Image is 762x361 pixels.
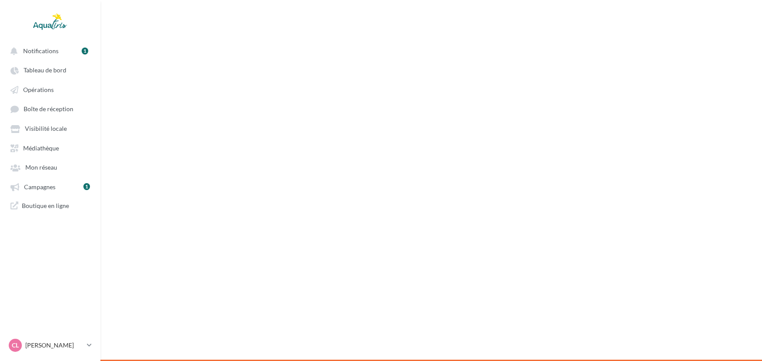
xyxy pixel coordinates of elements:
[82,48,88,54] div: 1
[22,201,69,210] span: Boutique en ligne
[24,106,73,113] span: Boîte de réception
[25,341,83,350] p: [PERSON_NAME]
[5,62,95,78] a: Tableau de bord
[83,182,90,191] a: 1
[5,159,95,175] a: Mon réseau
[5,43,92,58] button: Notifications 1
[25,125,67,133] span: Visibilité locale
[24,67,66,74] span: Tableau de bord
[5,198,95,213] a: Boutique en ligne
[12,341,19,350] span: CL
[83,183,90,190] div: 1
[24,183,55,191] span: Campagnes
[25,164,57,171] span: Mon réseau
[23,86,54,93] span: Opérations
[5,179,95,194] a: Campagnes 1
[5,120,95,136] a: Visibilité locale
[5,101,95,117] a: Boîte de réception
[7,337,93,354] a: CL [PERSON_NAME]
[23,144,59,152] span: Médiathèque
[23,47,59,54] span: Notifications
[5,82,95,97] a: Opérations
[5,140,95,156] a: Médiathèque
